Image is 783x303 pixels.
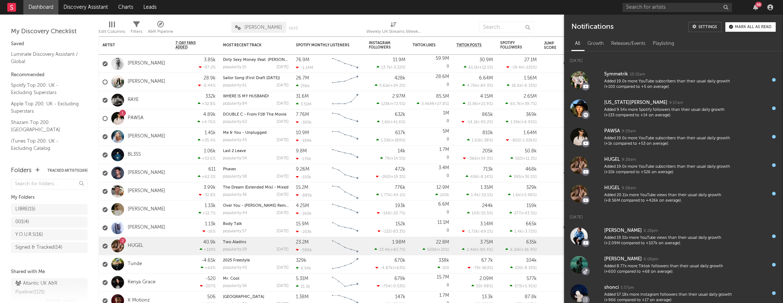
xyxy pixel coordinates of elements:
div: -305k [296,120,312,125]
div: ( ) [462,83,493,88]
a: PAWSA [128,115,143,121]
span: +39.7 % [522,102,536,106]
div: 6:06pm [644,257,658,262]
a: [PERSON_NAME] [128,188,165,194]
div: My Discovery Checklist [11,27,88,36]
svg: Chart title [329,109,362,128]
svg: Chart title [329,182,362,201]
div: Added 9.54x more Spotify followers than their usual daily growth (+133 compared to +14 on average). [604,107,733,119]
span: +12.1 % [479,66,492,70]
div: 6.64M [479,76,493,81]
a: [GEOGRAPHIC_DATA] [223,295,264,299]
a: The Dream (Extended Mix) - Mixed [223,186,289,190]
a: [PERSON_NAME] [128,225,165,231]
div: DOUBLE C - From F1® The Movie [223,113,289,117]
span: +30.5 % [522,175,536,179]
div: HUGEL [604,184,620,193]
div: ( ) [377,101,405,106]
div: 28.6M [436,74,449,79]
div: 0 [413,55,449,73]
div: Saved [11,40,88,48]
svg: Chart title [329,164,362,182]
div: 20.0 [544,132,573,141]
div: ( ) [375,83,405,88]
div: ( ) [376,174,405,179]
div: ( ) [380,156,405,161]
div: popularity: 54 [223,156,247,160]
div: popularity: 15 [223,65,246,69]
div: Added 19.51x more YouTube views than their usual daily growth (+2.09M compared to +107k on average). [604,235,733,246]
span: -366 [468,157,477,161]
div: 1.56M [524,76,537,81]
div: Added 8.77x more Tiktok followers than their usual daily growth (+600 compared to +68 on average). [604,264,733,275]
span: -84.3 % [479,84,492,88]
div: 5M [443,129,449,134]
div: [DATE] [564,51,783,66]
div: 15.2M [296,185,308,190]
div: ( ) [506,120,537,124]
span: -95.2 % [479,120,492,124]
div: Jump Score [544,41,562,50]
div: All [571,38,584,50]
div: ( ) [464,65,493,70]
div: 31.6M [296,94,309,99]
div: 776k [395,185,405,190]
span: -44.1 % [391,193,404,197]
a: BL3SS [128,152,141,158]
div: Spotify Followers [500,41,526,50]
div: 9:28am [622,157,636,163]
div: Filters [131,18,142,39]
div: TikTok Likes [413,43,438,47]
div: 12.9M [436,185,449,190]
div: 632k [395,112,405,117]
div: Notifications [571,22,613,32]
div: 329k [526,185,537,190]
div: 468k [525,167,537,172]
div: 3.99k [204,185,216,190]
svg: Chart title [329,55,362,73]
div: -150k [296,175,311,179]
div: WHERE IS MY HUSBAND! [223,94,289,98]
div: A&R Pipeline [148,27,173,36]
div: -199k [296,138,312,143]
span: +72.5 % [391,102,404,106]
div: ( ) [462,120,493,124]
span: 61.1k [468,66,478,70]
a: Signed & Tracked(14) [11,242,88,253]
div: 48.6 [544,169,573,178]
div: 1.41k [205,131,216,135]
div: 2.97M [392,94,405,99]
div: Me & You - Unplugged [223,131,289,135]
span: 60.7k [510,102,521,106]
span: -8.14 % [479,175,492,179]
div: 611 [208,167,216,172]
div: 68.0 [544,59,573,68]
span: 406 [470,175,478,179]
div: 9.8M [296,149,307,154]
a: [PERSON_NAME]6:06pmAdded 8.77x more Tiktok followers than their usual daily growth (+600 compared... [564,250,783,279]
div: 78.3 [544,151,573,159]
div: Sailor Song (First Draft 4.29.24) [223,76,289,80]
div: 26.7M [296,76,309,81]
span: 21.8k [467,102,477,106]
div: Signed & Tracked ( 14 ) [15,243,62,252]
div: ( ) [466,174,493,179]
div: 9:29am [622,129,636,134]
span: -14.2k [466,120,478,124]
a: [PERSON_NAME] [128,79,165,85]
div: 1M [443,111,449,116]
a: LIBRE(15) [11,204,88,215]
button: 48 [753,4,758,10]
div: ( ) [417,101,449,106]
a: Dirty Sexy Money (feat. [PERSON_NAME] & French [US_STATE]) - [PERSON_NAME] Remix [223,58,390,62]
div: Added 19.0x more YouTube subscribers than their usual daily growth (+100 compared to +5 on average). [604,79,733,90]
span: -260 [381,175,390,179]
a: HUGEL9:28amAdded 20.11x more YouTube views than their usual daily growth (+8.56M compared to +426... [564,179,783,208]
a: Symmetrik10:15amAdded 19.0x more YouTube subscribers than their usual daily growth (+100 compared... [564,66,783,94]
a: Spotify Top 200: UK - Excluding Superstars [11,81,80,96]
span: -1.02k % [521,139,536,143]
span: 3.46M [421,102,433,106]
div: 85.5M [436,94,449,99]
div: [PERSON_NAME] [604,255,642,264]
div: Recommended [11,71,88,79]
